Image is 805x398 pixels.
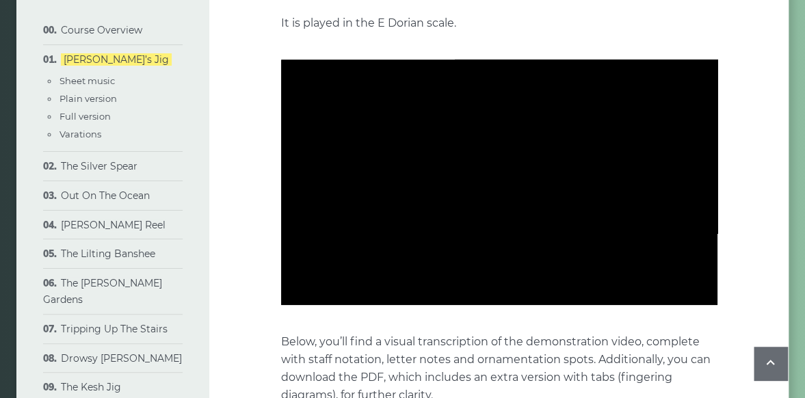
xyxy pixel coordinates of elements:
[61,381,121,393] a: The Kesh Jig
[61,189,150,202] a: Out On The Ocean
[61,352,182,364] a: Drowsy [PERSON_NAME]
[60,111,111,122] a: Full version
[43,277,162,306] a: The [PERSON_NAME] Gardens
[60,75,115,86] a: Sheet music
[61,248,155,260] a: The Lilting Banshee
[60,129,101,140] a: Varations
[61,24,142,36] a: Course Overview
[61,219,166,231] a: [PERSON_NAME] Reel
[281,14,717,32] p: It is played in the E Dorian scale.
[61,323,168,335] a: Tripping Up The Stairs
[60,93,117,104] a: Plain version
[61,160,137,172] a: The Silver Spear
[61,53,172,66] a: [PERSON_NAME]’s Jig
